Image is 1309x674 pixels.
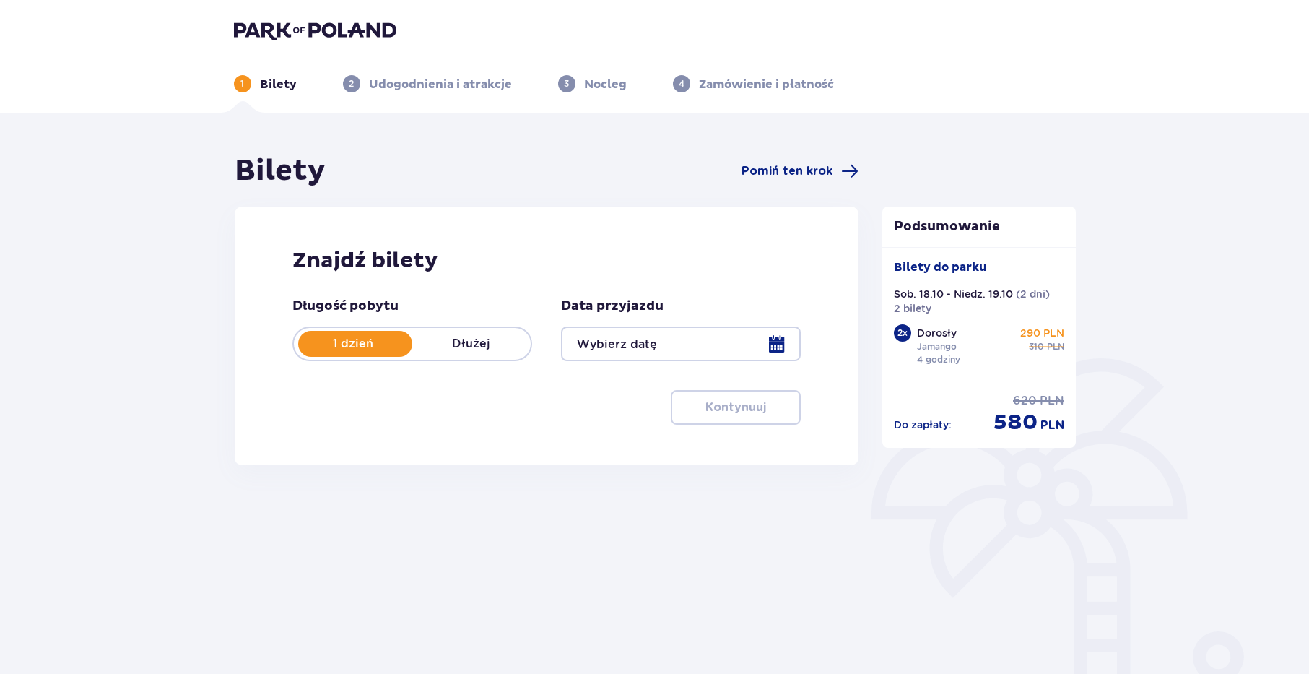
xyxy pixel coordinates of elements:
div: 3Nocleg [558,75,627,92]
p: Data przyjazdu [561,298,664,315]
p: Jamango [917,340,957,353]
h2: Znajdź bilety [292,247,801,275]
p: 4 godziny [917,353,960,366]
p: Kontynuuj [705,399,766,415]
p: Nocleg [584,77,627,92]
p: 290 PLN [1020,326,1064,340]
p: Udogodnienia i atrakcje [369,77,512,92]
p: Długość pobytu [292,298,399,315]
span: Pomiń ten krok [742,163,832,179]
p: Bilety do parku [894,259,987,275]
span: 310 [1029,340,1044,353]
div: 4Zamówienie i płatność [673,75,834,92]
p: Dorosły [917,326,957,340]
p: 1 dzień [294,336,412,352]
img: Park of Poland logo [234,20,396,40]
p: Dłużej [412,336,531,352]
span: 620 [1013,393,1037,409]
p: Sob. 18.10 - Niedz. 19.10 [894,287,1013,301]
p: Podsumowanie [882,218,1076,236]
p: 2 [349,77,354,90]
span: PLN [1040,393,1064,409]
span: PLN [1047,340,1064,353]
h1: Bilety [235,153,326,189]
p: Do zapłaty : [894,418,952,432]
a: Pomiń ten krok [742,163,858,180]
div: 1Bilety [234,75,297,92]
span: PLN [1040,418,1064,433]
p: 4 [679,77,684,90]
p: 2 bilety [894,301,931,316]
p: ( 2 dni ) [1016,287,1050,301]
p: Zamówienie i płatność [699,77,834,92]
button: Kontynuuj [671,390,801,425]
p: 3 [564,77,569,90]
div: 2 x [894,324,911,342]
div: 2Udogodnienia i atrakcje [343,75,512,92]
span: 580 [993,409,1038,436]
p: Bilety [260,77,297,92]
p: 1 [240,77,244,90]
